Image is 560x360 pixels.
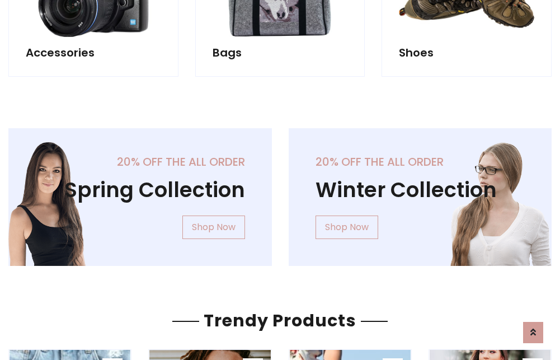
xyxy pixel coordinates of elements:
a: Shop Now [316,216,378,239]
h5: 20% off the all order [35,155,245,169]
h1: Winter Collection [316,177,525,202]
h5: 20% off the all order [316,155,525,169]
a: Shop Now [182,216,245,239]
h5: Accessories [26,46,161,59]
h5: Bags [213,46,348,59]
h5: Shoes [399,46,534,59]
span: Trendy Products [199,308,361,333]
h1: Spring Collection [35,177,245,202]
